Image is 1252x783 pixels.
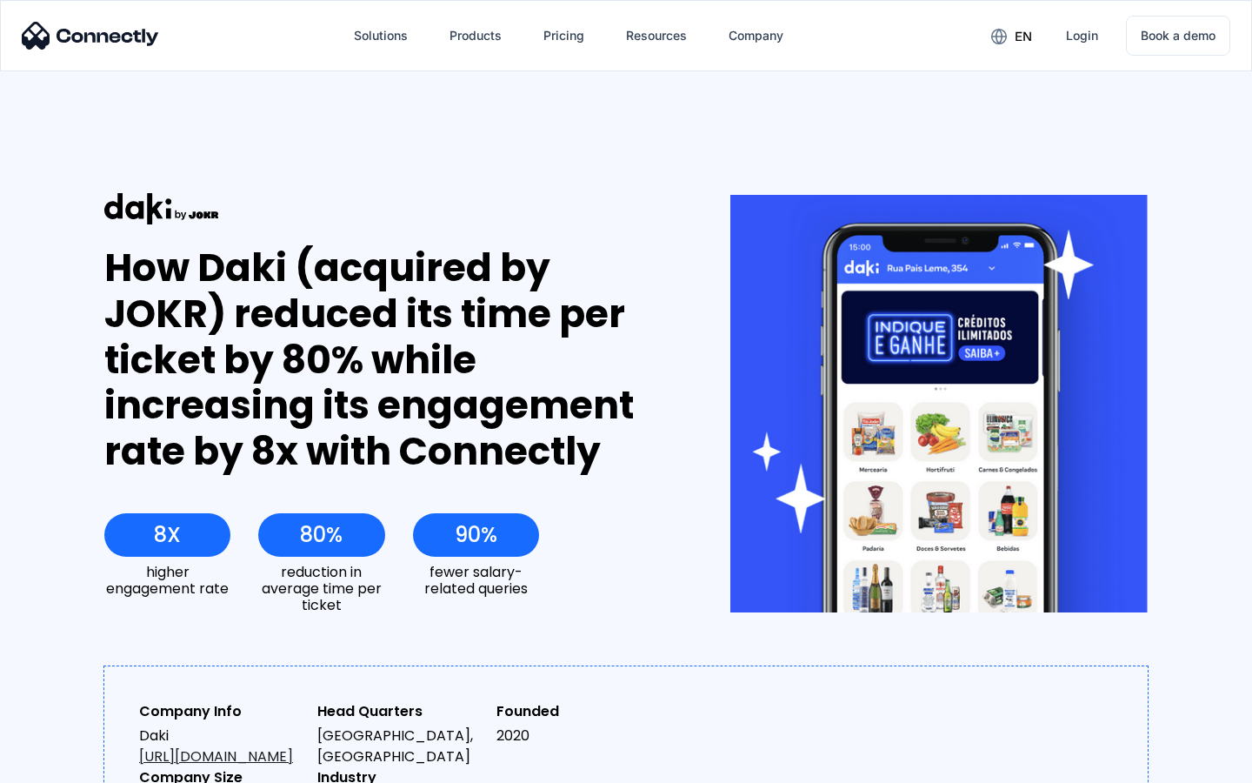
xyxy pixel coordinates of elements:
div: higher engagement rate [104,564,230,597]
div: Solutions [340,15,422,57]
div: Solutions [354,23,408,48]
ul: Language list [35,753,104,777]
div: en [977,23,1045,49]
div: reduction in average time per ticket [258,564,384,614]
div: [GEOGRAPHIC_DATA], [GEOGRAPHIC_DATA] [317,726,482,767]
div: Products [450,23,502,48]
a: Book a demo [1126,16,1230,56]
div: How Daki (acquired by JOKR) reduced its time per ticket by 80% while increasing its engagement ra... [104,245,667,475]
div: fewer salary-related queries [413,564,539,597]
div: Company [715,15,797,57]
div: Resources [626,23,687,48]
div: Resources [612,15,701,57]
a: Pricing [529,15,598,57]
div: en [1015,24,1032,49]
div: Company Info [139,701,303,722]
div: 80% [300,523,343,547]
img: Connectly Logo [22,22,159,50]
div: Pricing [543,23,584,48]
a: [URL][DOMAIN_NAME] [139,746,293,766]
aside: Language selected: English [17,753,104,777]
div: Daki [139,726,303,767]
div: Founded [496,701,661,722]
a: Login [1052,15,1112,57]
div: 8X [154,523,181,547]
div: 2020 [496,726,661,746]
div: Login [1066,23,1098,48]
div: Products [436,15,516,57]
div: Head Quarters [317,701,482,722]
div: 90% [455,523,497,547]
div: Company [729,23,783,48]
